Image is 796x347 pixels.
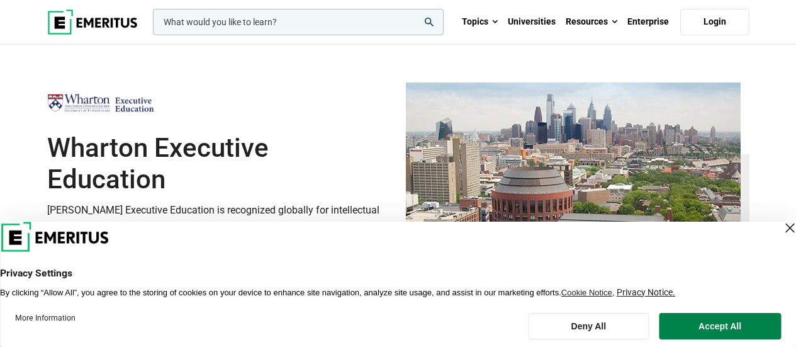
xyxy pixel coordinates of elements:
img: Wharton Executive Education [406,82,741,314]
img: Wharton Executive Education [47,90,154,117]
h1: Wharton Executive Education [47,132,391,196]
a: Login [680,9,749,35]
input: woocommerce-product-search-field-0 [153,9,444,35]
p: [PERSON_NAME] Executive Education is recognized globally for intellectual leadership and ongoing ... [47,202,391,299]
